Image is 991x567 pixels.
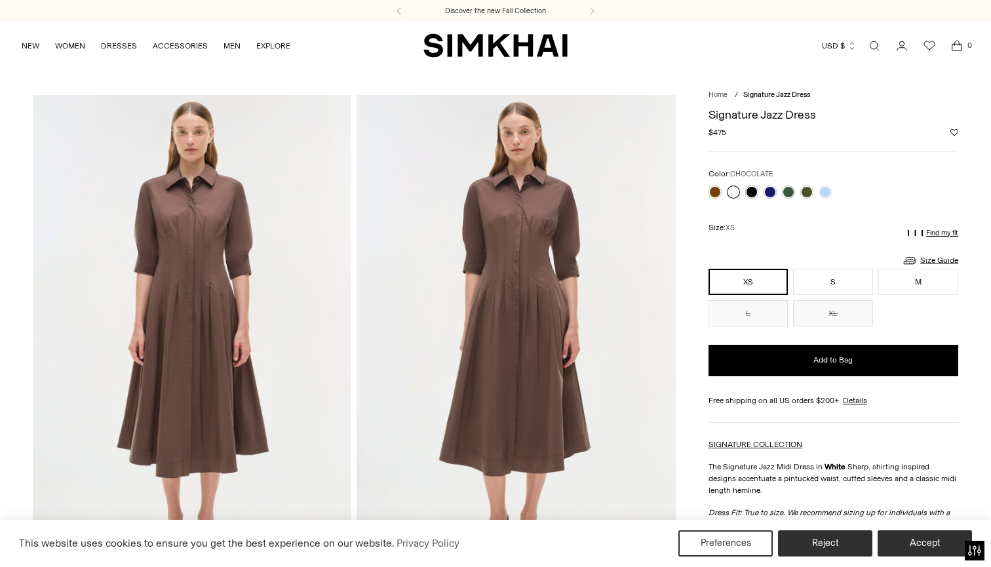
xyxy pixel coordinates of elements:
button: Preferences [678,530,773,557]
a: Open cart modal [944,33,970,59]
div: Free shipping on all US orders $200+ [709,395,958,406]
a: DRESSES [101,31,137,60]
a: ACCESSORIES [153,31,208,60]
a: Size Guide [902,252,958,269]
button: XL [793,300,873,326]
button: Accept [878,530,972,557]
a: WOMEN [55,31,85,60]
button: L [709,300,788,326]
p: The Signature Jazz Midi Dress in . [709,461,958,496]
iframe: Sign Up via Text for Offers [10,517,132,557]
strong: White [825,462,845,471]
a: SIGNATURE COLLECTION [709,440,802,449]
label: Size: [709,222,735,234]
a: Privacy Policy (opens in a new tab) [395,534,461,553]
a: NEW [22,31,39,60]
button: Reject [778,530,872,557]
span: 0 [963,39,975,51]
a: Discover the new Fall Collection [445,6,546,16]
em: Dress Fit: True to size. [709,508,950,529]
span: Signature Jazz Dress [743,90,810,99]
a: Details [843,395,867,406]
span: $475 [709,127,726,138]
a: EXPLORE [256,31,290,60]
span: CHOCOLATE [730,170,773,178]
span: XS [726,224,735,232]
div: / [735,90,738,101]
span: We recommend sizing up for individuals with a [PERSON_NAME] bust. [709,508,950,529]
a: Home [709,90,728,99]
h1: Signature Jazz Dress [709,109,958,121]
button: Add to Wishlist [950,128,958,136]
a: Open search modal [861,33,887,59]
span: This website uses cookies to ensure you get the best experience on our website. [19,537,395,549]
nav: breadcrumbs [709,90,958,101]
span: Add to Bag [813,355,853,366]
button: Add to Bag [709,345,958,376]
button: S [793,269,873,295]
a: Wishlist [916,33,942,59]
a: MEN [223,31,241,60]
button: USD $ [822,31,857,60]
a: SIMKHAI [423,33,568,58]
span: Sharp, shirting inspired designs accentuate a pintucked waist, cuffed sleeves and a classic midi ... [709,462,956,495]
button: XS [709,269,788,295]
button: M [878,269,958,295]
label: Color: [709,168,773,180]
a: Go to the account page [889,33,915,59]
